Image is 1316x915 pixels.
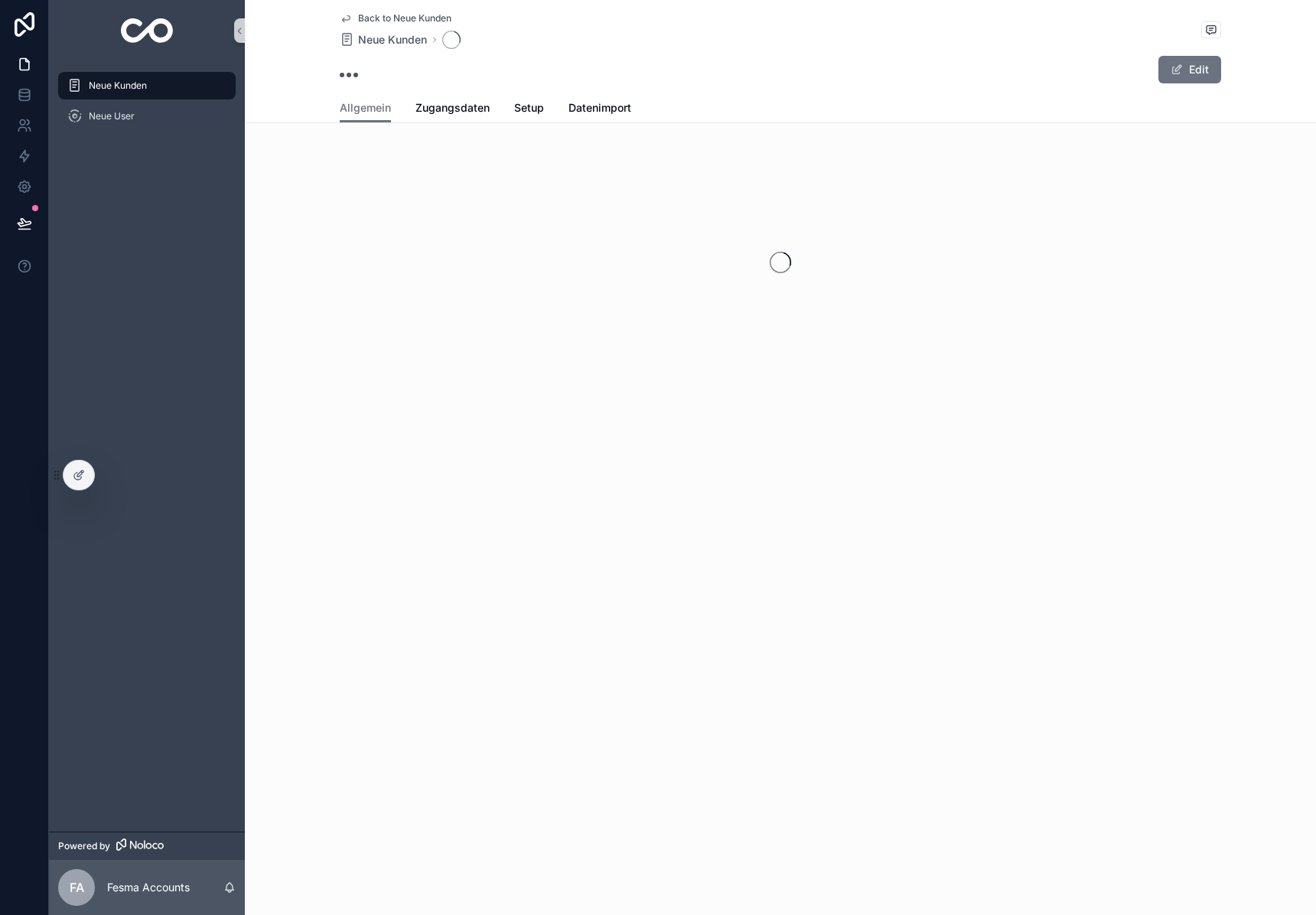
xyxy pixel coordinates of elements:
span: Neue Kunden [358,32,427,47]
span: Zugangsdaten [415,100,490,116]
a: Setup [514,94,544,125]
a: Allgemein [340,94,391,123]
span: Datenimport [568,100,631,116]
span: FA [70,878,84,897]
img: App logo [121,18,174,43]
span: Neue Kunden [89,80,147,92]
span: Back to Neue Kunden [358,12,451,24]
a: Neue Kunden [58,72,236,99]
a: Powered by [49,832,245,860]
p: Fesma Accounts [107,880,190,895]
a: Neue Kunden [340,32,427,47]
a: Neue User [58,103,236,130]
a: Back to Neue Kunden [340,12,451,24]
span: Neue User [89,110,135,122]
button: Edit [1158,56,1221,83]
span: Setup [514,100,544,116]
div: scrollable content [49,61,245,150]
span: Powered by [58,840,110,852]
a: Zugangsdaten [415,94,490,125]
a: Datenimport [568,94,631,125]
span: Allgemein [340,100,391,116]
